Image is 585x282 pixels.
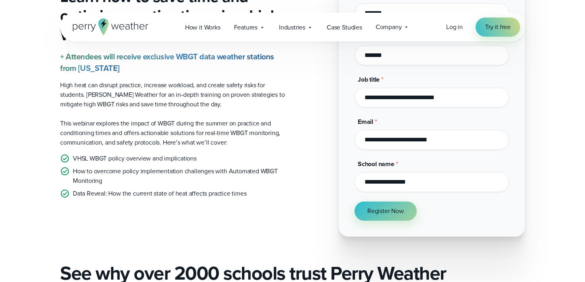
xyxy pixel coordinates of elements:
span: Email [358,117,373,126]
span: How it Works [185,23,220,32]
a: Case Studies [320,19,369,35]
span: Company [376,22,402,32]
a: How it Works [178,19,227,35]
a: Log in [446,22,463,32]
span: Industries [279,23,305,32]
span: Try it free [485,22,511,32]
p: High heat can disrupt practice, increase workload, and create safety risks for students. [PERSON_... [60,80,286,109]
button: Register Now [355,202,417,221]
span: Job title [358,75,380,84]
strong: + Attendees will receive exclusive WBGT data weather stations from [US_STATE] [60,51,274,74]
p: Data Reveal: How the current state of heat affects practice times [73,189,246,198]
span: Register Now [367,206,404,216]
span: Case Studies [327,23,362,32]
p: VHSL WBGT policy overview and implications [73,154,197,163]
p: How to overcome policy implementation challenges with Automated WBGT Monitoring [73,166,286,186]
a: Try it free [476,18,520,37]
span: Log in [446,22,463,31]
span: School name [358,159,394,168]
p: This webinar explores the impact of WBGT during the summer on practice and conditioning times and... [60,119,286,147]
span: Features [234,23,257,32]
